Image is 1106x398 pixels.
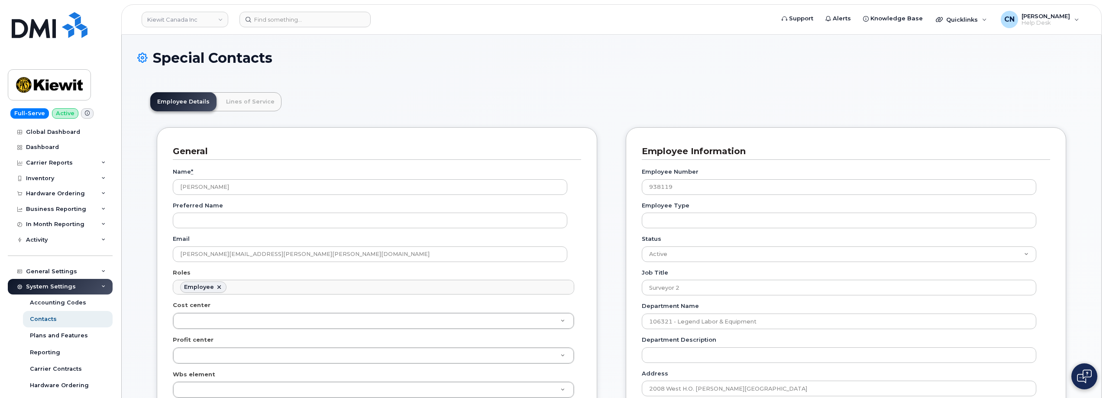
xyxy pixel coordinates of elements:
h1: Special Contacts [137,50,1086,65]
label: Department Description [642,336,716,344]
label: Job Title [642,269,668,277]
label: Roles [173,269,191,277]
label: Preferred Name [173,201,223,210]
abbr: required [191,168,193,175]
img: Open chat [1077,369,1092,383]
label: Department Name [642,302,699,310]
label: Status [642,235,661,243]
label: Cost center [173,301,210,309]
label: Wbs element [173,370,215,379]
a: Employee Details [150,92,217,111]
a: Lines of Service [219,92,281,111]
label: Address [642,369,668,378]
label: Employee Type [642,201,689,210]
h3: Employee Information [642,146,1044,157]
label: Profit center [173,336,213,344]
div: Employee [184,284,214,291]
label: Email [173,235,190,243]
label: Name [173,168,193,176]
h3: General [173,146,575,157]
label: Employee Number [642,168,699,176]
